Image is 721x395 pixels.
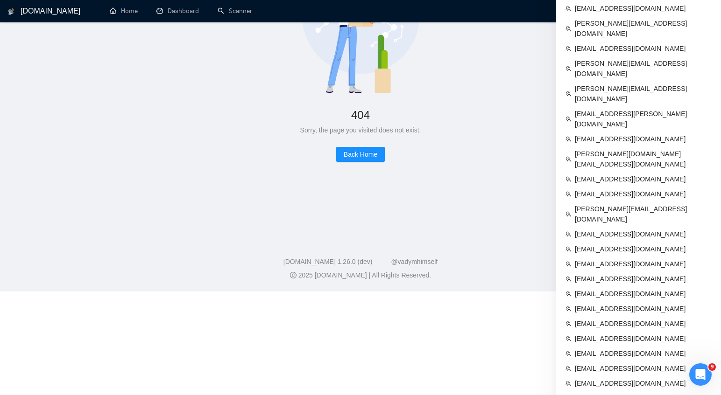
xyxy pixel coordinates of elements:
span: [EMAIL_ADDRESS][DOMAIN_NAME] [575,333,712,344]
span: team [565,246,571,252]
span: [EMAIL_ADDRESS][DOMAIN_NAME] [575,134,712,144]
a: homeHome [110,7,138,15]
span: [EMAIL_ADDRESS][DOMAIN_NAME] [575,289,712,299]
span: [PERSON_NAME][DOMAIN_NAME][EMAIL_ADDRESS][DOMAIN_NAME] [575,149,712,169]
span: [EMAIL_ADDRESS][DOMAIN_NAME] [575,363,712,374]
span: [EMAIL_ADDRESS][DOMAIN_NAME] [575,174,712,184]
iframe: Intercom live chat [689,363,712,386]
span: 9 [708,363,716,371]
span: team [565,176,571,182]
span: team [565,291,571,297]
span: team [565,26,571,31]
span: team [565,91,571,97]
span: team [565,306,571,312]
span: team [565,336,571,341]
span: team [565,366,571,371]
span: team [565,211,571,217]
span: [EMAIL_ADDRESS][DOMAIN_NAME] [575,304,712,314]
div: Sorry, the page you visited does not exist. [30,125,691,135]
a: dashboardDashboard [156,7,199,15]
span: [EMAIL_ADDRESS][DOMAIN_NAME] [575,348,712,359]
span: [PERSON_NAME][EMAIL_ADDRESS][DOMAIN_NAME] [575,83,712,104]
span: team [565,6,571,11]
span: [EMAIL_ADDRESS][DOMAIN_NAME] [575,43,712,54]
span: team [565,276,571,282]
div: 404 [30,105,691,125]
span: team [565,231,571,237]
span: [EMAIL_ADDRESS][DOMAIN_NAME] [575,244,712,254]
span: team [565,191,571,197]
span: team [565,136,571,142]
span: [EMAIL_ADDRESS][DOMAIN_NAME] [575,378,712,388]
div: 2025 [DOMAIN_NAME] | All Rights Reserved. [7,270,714,280]
span: team [565,46,571,51]
span: Back Home [344,149,377,159]
a: searchScanner [218,7,252,15]
span: [EMAIL_ADDRESS][DOMAIN_NAME] [575,319,712,329]
a: @vadymhimself [391,258,438,265]
a: [DOMAIN_NAME] 1.26.0 (dev) [283,258,373,265]
img: logo [8,4,14,19]
span: team [565,261,571,267]
span: copyright [290,272,297,278]
span: [EMAIL_ADDRESS][DOMAIN_NAME] [575,259,712,269]
span: [EMAIL_ADDRESS][DOMAIN_NAME] [575,189,712,199]
span: team [565,116,571,122]
span: team [565,351,571,356]
span: team [565,321,571,326]
span: [EMAIL_ADDRESS][DOMAIN_NAME] [575,229,712,239]
span: team [565,156,571,162]
span: team [565,381,571,386]
span: [EMAIL_ADDRESS][DOMAIN_NAME] [575,274,712,284]
span: [PERSON_NAME][EMAIL_ADDRESS][DOMAIN_NAME] [575,204,712,224]
span: team [565,66,571,71]
span: [EMAIL_ADDRESS][PERSON_NAME][DOMAIN_NAME] [575,109,712,129]
span: [PERSON_NAME][EMAIL_ADDRESS][DOMAIN_NAME] [575,18,712,39]
button: Back Home [336,147,385,162]
span: [PERSON_NAME][EMAIL_ADDRESS][DOMAIN_NAME] [575,58,712,79]
span: [EMAIL_ADDRESS][DOMAIN_NAME] [575,3,712,14]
